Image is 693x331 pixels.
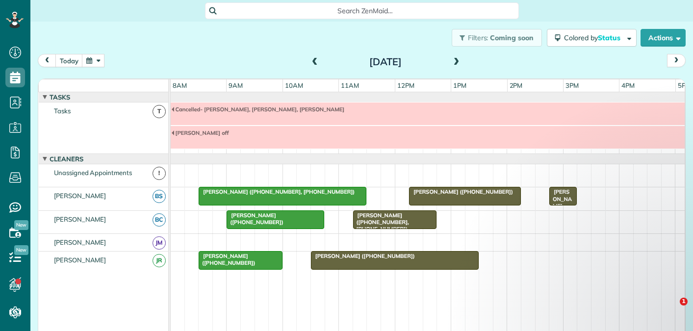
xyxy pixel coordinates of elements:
span: 5pm [676,81,693,89]
h2: [DATE] [324,56,447,67]
span: BC [153,213,166,227]
span: New [14,245,28,255]
span: 3pm [564,81,581,89]
span: Filters: [468,33,488,42]
span: [PERSON_NAME] ([PHONE_NUMBER]) [409,188,513,195]
span: BS [153,190,166,203]
span: Colored by [564,33,624,42]
button: prev [38,54,56,67]
span: [PERSON_NAME] ([PHONE_NUMBER]) [549,188,573,230]
span: [PERSON_NAME] ([PHONE_NUMBER]) [198,253,256,266]
span: New [14,220,28,230]
span: [PERSON_NAME] ([PHONE_NUMBER], [PHONE_NUMBER]) [353,212,409,233]
span: [PERSON_NAME] [52,256,108,264]
span: 2pm [508,81,525,89]
span: Tasks [52,107,73,115]
button: next [667,54,686,67]
span: [PERSON_NAME] ([PHONE_NUMBER]) [310,253,415,259]
span: [PERSON_NAME] off [171,129,230,136]
span: Coming soon [490,33,534,42]
span: JR [153,254,166,267]
button: Colored byStatus [547,29,637,47]
span: 1pm [451,81,468,89]
button: Actions [641,29,686,47]
span: [PERSON_NAME] ([PHONE_NUMBER]) [226,212,283,226]
span: 1 [680,298,688,306]
span: [PERSON_NAME] ([PHONE_NUMBER], [PHONE_NUMBER]) [198,188,355,195]
span: Status [598,33,622,42]
button: today [55,54,83,67]
span: Tasks [48,93,72,101]
span: [PERSON_NAME] [52,238,108,246]
span: Cancelled- [PERSON_NAME], [PERSON_NAME], [PERSON_NAME] [171,106,345,113]
span: [PERSON_NAME] [52,215,108,223]
span: JM [153,236,166,250]
span: Unassigned Appointments [52,169,134,177]
span: [PERSON_NAME] [52,192,108,200]
span: 8am [171,81,189,89]
span: 10am [283,81,305,89]
span: 9am [227,81,245,89]
span: ! [153,167,166,180]
span: 11am [339,81,361,89]
span: Cleaners [48,155,85,163]
span: 4pm [619,81,637,89]
iframe: Intercom live chat [660,298,683,321]
span: 12pm [395,81,416,89]
span: T [153,105,166,118]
